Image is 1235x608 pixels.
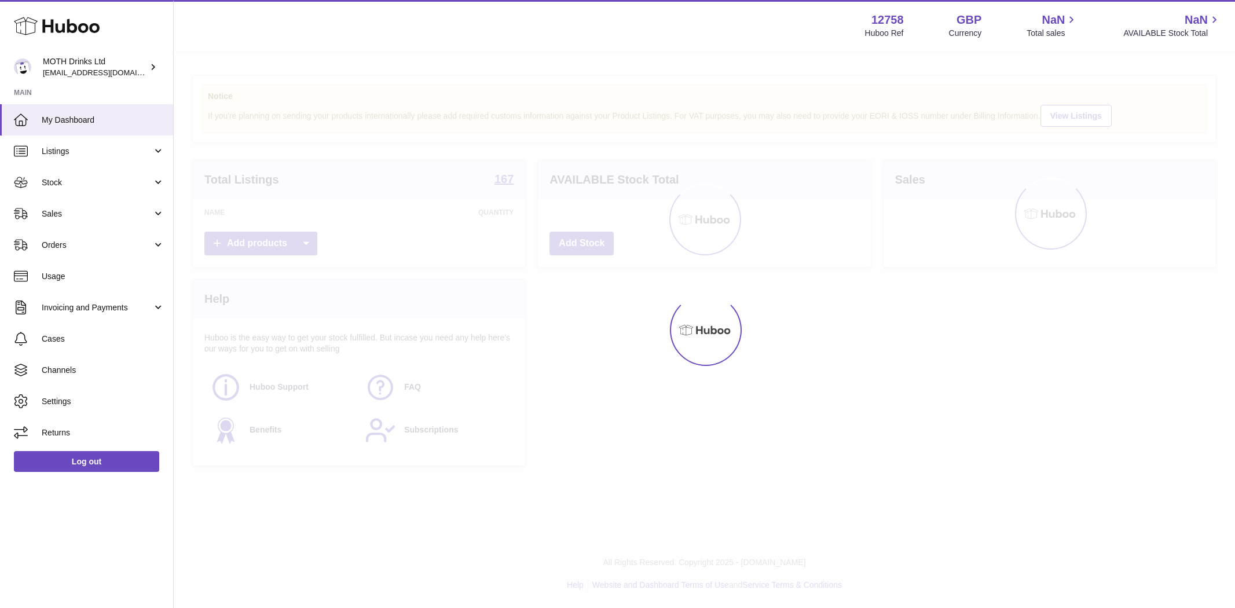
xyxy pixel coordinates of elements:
[1185,12,1208,28] span: NaN
[42,115,164,126] span: My Dashboard
[43,68,170,77] span: [EMAIL_ADDRESS][DOMAIN_NAME]
[42,427,164,438] span: Returns
[42,334,164,345] span: Cases
[871,12,904,28] strong: 12758
[865,28,904,39] div: Huboo Ref
[42,177,152,188] span: Stock
[1123,28,1221,39] span: AVAILABLE Stock Total
[949,28,982,39] div: Currency
[1123,12,1221,39] a: NaN AVAILABLE Stock Total
[1027,12,1078,39] a: NaN Total sales
[43,56,147,78] div: MOTH Drinks Ltd
[1042,12,1065,28] span: NaN
[42,302,152,313] span: Invoicing and Payments
[42,271,164,282] span: Usage
[42,146,152,157] span: Listings
[42,208,152,219] span: Sales
[1027,28,1078,39] span: Total sales
[42,365,164,376] span: Channels
[42,240,152,251] span: Orders
[14,58,31,76] img: internalAdmin-12758@internal.huboo.com
[957,12,981,28] strong: GBP
[14,451,159,472] a: Log out
[42,396,164,407] span: Settings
